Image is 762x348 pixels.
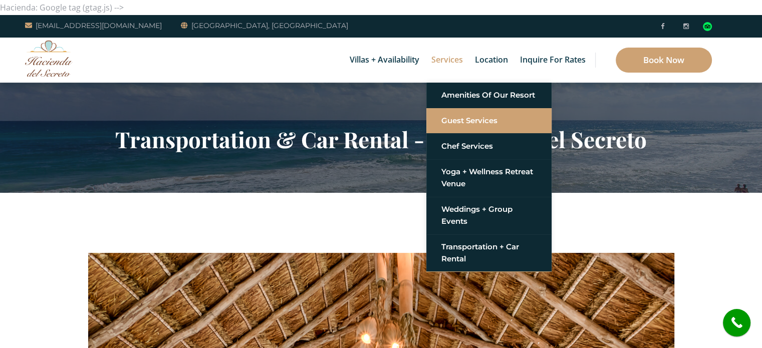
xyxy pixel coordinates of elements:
a: Weddings + Group Events [441,200,537,230]
a: Services [426,38,468,83]
a: Amenities of Our Resort [441,86,537,104]
img: Awesome Logo [25,40,73,77]
h2: Transportation & Car Rental - Hacienda Del Secreto [88,126,674,152]
a: Inquire for Rates [515,38,591,83]
a: Chef Services [441,137,537,155]
a: Guest Services [441,112,537,130]
i: call [725,311,748,334]
div: Read traveler reviews on Tripadvisor [703,22,712,31]
a: Location [470,38,513,83]
a: Book Now [616,48,712,73]
a: Villas + Availability [345,38,424,83]
img: Tripadvisor_logomark.svg [703,22,712,31]
a: [GEOGRAPHIC_DATA], [GEOGRAPHIC_DATA] [181,20,348,32]
a: [EMAIL_ADDRESS][DOMAIN_NAME] [25,20,162,32]
a: Yoga + Wellness Retreat Venue [441,163,537,193]
a: call [723,309,750,336]
a: Transportation + Car Rental [441,238,537,268]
